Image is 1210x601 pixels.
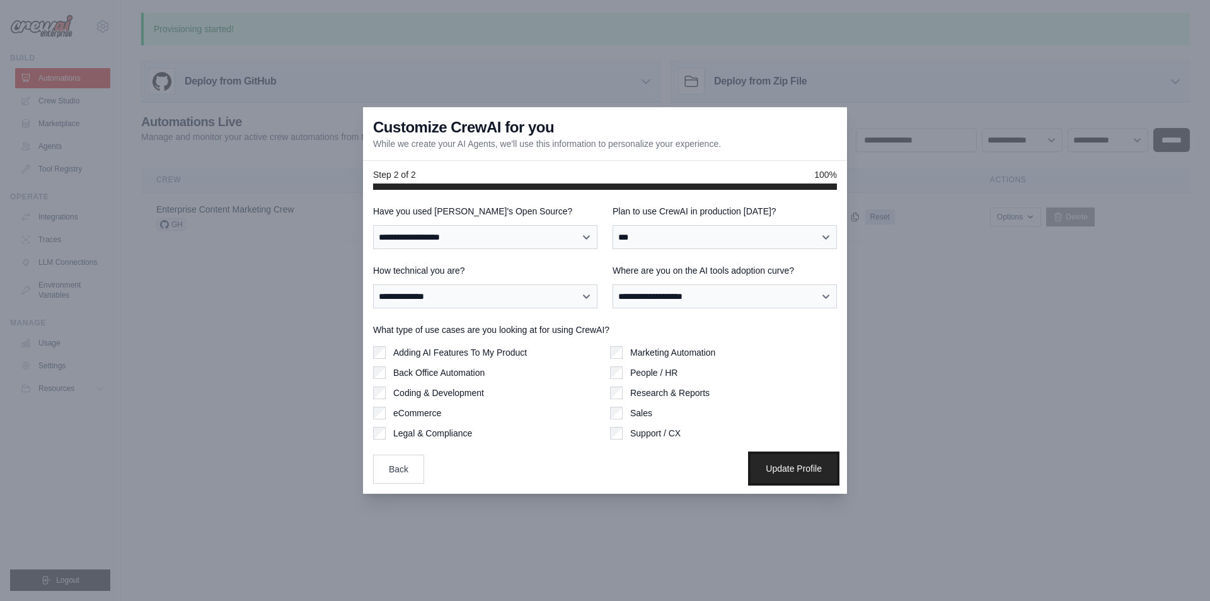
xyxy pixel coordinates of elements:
label: Marketing Automation [630,346,715,359]
span: 100% [814,168,837,181]
button: Update Profile [751,454,837,483]
label: What type of use cases are you looking at for using CrewAI? [373,324,837,336]
label: Back Office Automation [393,366,485,379]
label: How technical you are? [373,264,597,277]
p: While we create your AI Agents, we'll use this information to personalize your experience. [373,137,721,150]
label: eCommerce [393,407,441,419]
label: Sales [630,407,652,419]
label: Have you used [PERSON_NAME]'s Open Source? [373,205,597,218]
label: Where are you on the AI tools adoption curve? [613,264,837,277]
button: Back [373,455,424,484]
label: Coding & Development [393,387,484,399]
h3: Customize CrewAI for you [373,117,554,137]
label: Legal & Compliance [393,427,472,440]
label: Research & Reports [630,387,710,399]
label: Plan to use CrewAI in production [DATE]? [613,205,837,218]
span: Step 2 of 2 [373,168,416,181]
label: People / HR [630,366,677,379]
label: Adding AI Features To My Product [393,346,527,359]
label: Support / CX [630,427,681,440]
